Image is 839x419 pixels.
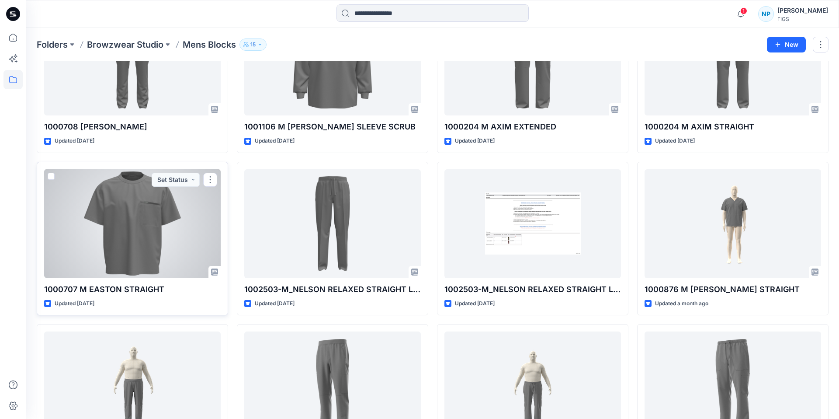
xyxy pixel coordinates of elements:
[758,6,774,22] div: NP
[244,169,421,278] a: 1002503-M_NELSON RELAXED STRAIGHT LEG SCRUB PANT
[740,7,747,14] span: 1
[255,299,295,308] p: Updated [DATE]
[44,283,221,296] p: 1000707 M EASTON STRAIGHT
[444,121,621,133] p: 1000204 M AXIM EXTENDED
[244,121,421,133] p: 1001106 M [PERSON_NAME] SLEEVE SCRUB
[250,40,256,49] p: 15
[183,38,236,51] p: Mens Blocks
[645,121,821,133] p: 1000204 M AXIM STRAIGHT
[44,169,221,278] a: 1000707 M EASTON STRAIGHT
[645,283,821,296] p: 1000876 M [PERSON_NAME] STRAIGHT
[444,169,621,278] a: 1002503-M_NELSON RELAXED STRAIGHT LEG SCRUB PANT
[767,37,806,52] button: New
[455,136,495,146] p: Updated [DATE]
[655,136,695,146] p: Updated [DATE]
[87,38,163,51] a: Browzwear Studio
[255,136,295,146] p: Updated [DATE]
[655,299,708,308] p: Updated a month ago
[55,299,94,308] p: Updated [DATE]
[55,136,94,146] p: Updated [DATE]
[777,5,828,16] div: [PERSON_NAME]
[244,283,421,296] p: 1002503-M_NELSON RELAXED STRAIGHT LEG SCRUB PANT
[444,283,621,296] p: 1002503-M_NELSON RELAXED STRAIGHT LEG SCRUB PANT
[645,169,821,278] a: 1000876 M BAKER STRAIGHT
[37,38,68,51] a: Folders
[239,38,267,51] button: 15
[455,299,495,308] p: Updated [DATE]
[777,16,828,22] div: FIGS
[44,121,221,133] p: 1000708 [PERSON_NAME]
